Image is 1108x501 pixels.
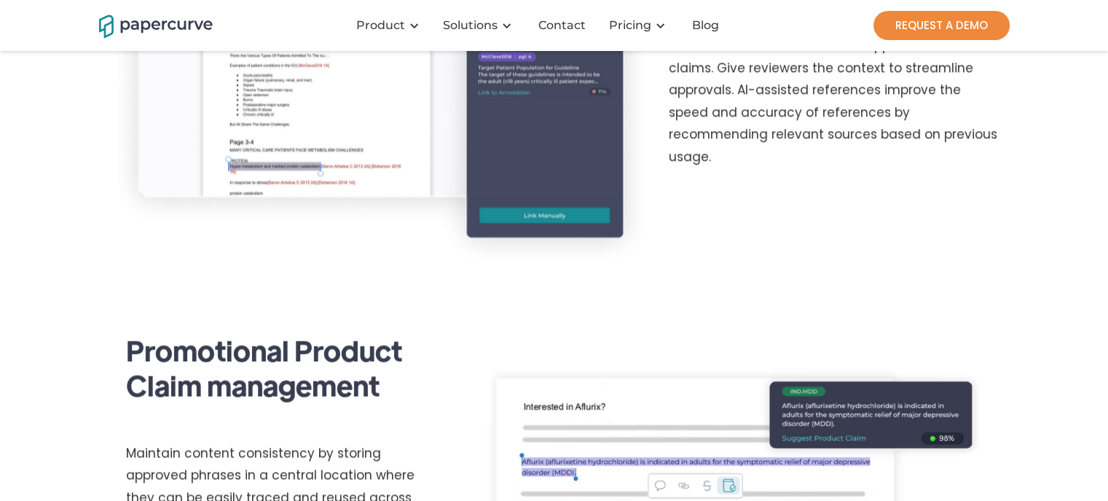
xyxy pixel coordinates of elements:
div: Product [347,4,434,47]
div: Contact [538,18,586,33]
a: REQUEST A DEMO [873,11,1010,40]
h3: Promotional Product Claim management [126,332,472,402]
a: Pricing [609,18,651,33]
div: Pricing [600,4,680,47]
a: Contact [527,18,600,33]
p: Link to external documents to support medical claims. Give reviewers the context to streamline ap... [669,34,1000,175]
a: home [99,12,194,38]
div: Solutions [434,4,527,47]
div: Product [356,18,405,33]
div: Solutions [443,18,498,33]
div: Blog [692,18,719,33]
a: Blog [680,18,734,33]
